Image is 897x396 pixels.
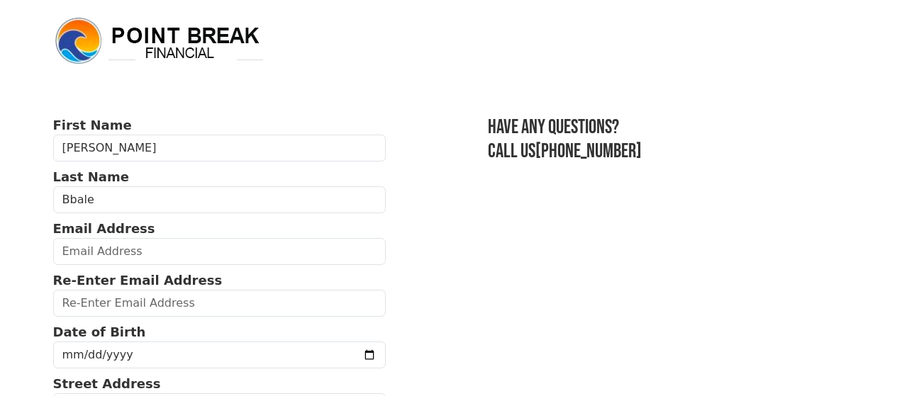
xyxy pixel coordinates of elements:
[53,186,386,213] input: Last Name
[535,140,642,163] a: [PHONE_NUMBER]
[53,238,386,265] input: Email Address
[488,115,844,140] h3: Have any questions?
[53,376,161,391] strong: Street Address
[53,118,132,132] strong: First Name
[53,135,386,162] input: First Name
[53,221,155,236] strong: Email Address
[53,273,223,288] strong: Re-Enter Email Address
[488,140,844,164] h3: Call us
[53,324,146,339] strong: Date of Birth
[53,16,266,67] img: logo.png
[53,290,386,317] input: Re-Enter Email Address
[53,169,129,184] strong: Last Name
